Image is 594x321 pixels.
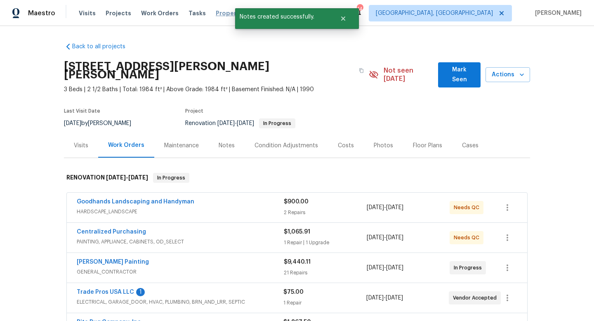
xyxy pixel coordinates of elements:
[217,120,254,126] span: -
[486,67,530,83] button: Actions
[77,229,146,235] a: Centralized Purchasing
[366,295,384,301] span: [DATE]
[454,234,483,242] span: Needs QC
[255,142,318,150] div: Condition Adjustments
[386,205,403,210] span: [DATE]
[357,5,363,13] div: 14
[374,142,393,150] div: Photos
[219,142,235,150] div: Notes
[492,70,523,80] span: Actions
[386,295,403,301] span: [DATE]
[237,120,254,126] span: [DATE]
[367,234,403,242] span: -
[413,142,442,150] div: Floor Plans
[136,288,145,296] div: 1
[77,238,284,246] span: PAINTING, APPLIANCE, CABINETS, OD_SELECT
[366,294,403,302] span: -
[79,9,96,17] span: Visits
[330,10,357,27] button: Close
[386,235,403,241] span: [DATE]
[66,173,148,183] h6: RENOVATION
[216,9,248,17] span: Properties
[64,165,530,191] div: RENOVATION [DATE]-[DATE]In Progress
[77,259,149,265] a: [PERSON_NAME] Painting
[284,238,367,247] div: 1 Repair | 1 Upgrade
[438,62,481,87] button: Mark Seen
[128,175,148,180] span: [DATE]
[367,205,384,210] span: [DATE]
[260,121,295,126] span: In Progress
[106,9,131,17] span: Projects
[454,203,483,212] span: Needs QC
[386,265,403,271] span: [DATE]
[154,174,189,182] span: In Progress
[454,264,485,272] span: In Progress
[106,175,126,180] span: [DATE]
[367,265,384,271] span: [DATE]
[284,229,310,235] span: $1,065.91
[532,9,582,17] span: [PERSON_NAME]
[367,264,403,272] span: -
[284,199,309,205] span: $900.00
[367,235,384,241] span: [DATE]
[445,65,474,85] span: Mark Seen
[77,298,283,306] span: ELECTRICAL, GARAGE_DOOR, HVAC, PLUMBING, BRN_AND_LRR, SEPTIC
[367,203,403,212] span: -
[284,208,367,217] div: 2 Repairs
[284,269,367,277] div: 21 Repairs
[185,109,203,113] span: Project
[283,299,366,307] div: 1 Repair
[74,142,88,150] div: Visits
[28,9,55,17] span: Maestro
[141,9,179,17] span: Work Orders
[77,289,134,295] a: Trade Pros USA LLC
[64,85,369,94] span: 3 Beds | 2 1/2 Baths | Total: 1984 ft² | Above Grade: 1984 ft² | Basement Finished: N/A | 1990
[64,109,100,113] span: Last Visit Date
[283,289,304,295] span: $75.00
[284,259,311,265] span: $9,440.11
[185,120,295,126] span: Renovation
[217,120,235,126] span: [DATE]
[189,10,206,16] span: Tasks
[106,175,148,180] span: -
[384,66,434,83] span: Not seen [DATE]
[108,141,144,149] div: Work Orders
[164,142,199,150] div: Maintenance
[354,63,369,78] button: Copy Address
[77,208,284,216] span: HARDSCAPE_LANDSCAPE
[64,62,354,79] h2: [STREET_ADDRESS][PERSON_NAME][PERSON_NAME]
[64,120,81,126] span: [DATE]
[462,142,478,150] div: Cases
[338,142,354,150] div: Costs
[77,199,194,205] a: Goodhands Landscaping and Handyman
[235,8,330,26] span: Notes created successfully.
[453,294,500,302] span: Vendor Accepted
[64,118,141,128] div: by [PERSON_NAME]
[64,42,143,51] a: Back to all projects
[77,268,284,276] span: GENERAL_CONTRACTOR
[376,9,493,17] span: [GEOGRAPHIC_DATA], [GEOGRAPHIC_DATA]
